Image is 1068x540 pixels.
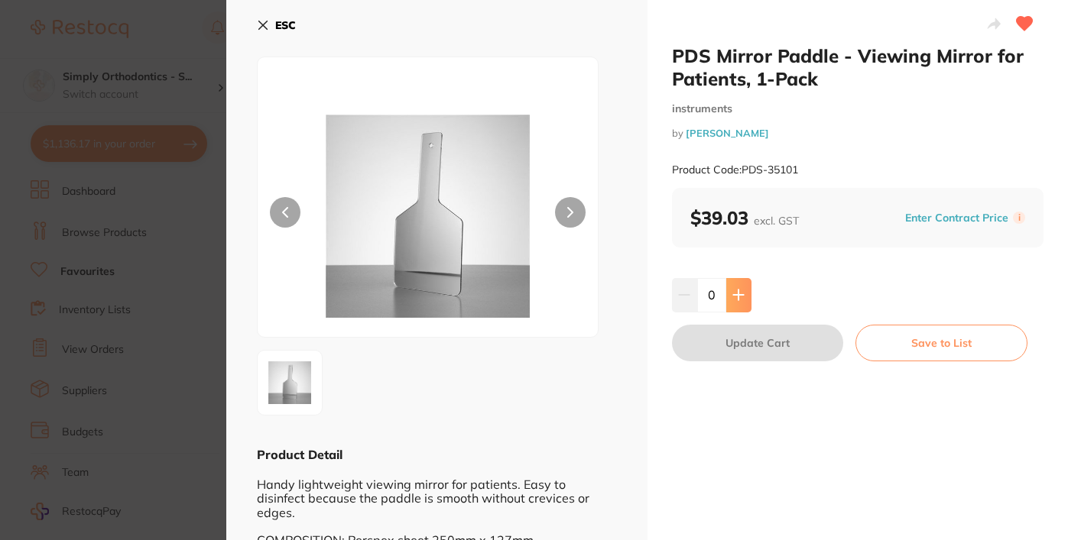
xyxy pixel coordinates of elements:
button: Enter Contract Price [901,211,1013,225]
span: excl. GST [754,214,799,228]
b: $39.03 [690,206,799,229]
small: by [672,128,1044,139]
a: [PERSON_NAME] [686,127,769,139]
img: MS5qcGc [326,95,530,337]
button: Update Cart [672,325,844,361]
h2: PDS Mirror Paddle - Viewing Mirror for Patients, 1-Pack [672,44,1044,90]
label: i [1013,212,1025,224]
button: ESC [257,12,296,38]
small: Product Code: PDS-35101 [672,163,798,176]
b: ESC [275,18,296,32]
img: MS5qcGc [262,355,317,410]
button: Save to List [855,325,1027,361]
b: Product Detail [257,447,342,462]
small: instruments [672,102,1044,115]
